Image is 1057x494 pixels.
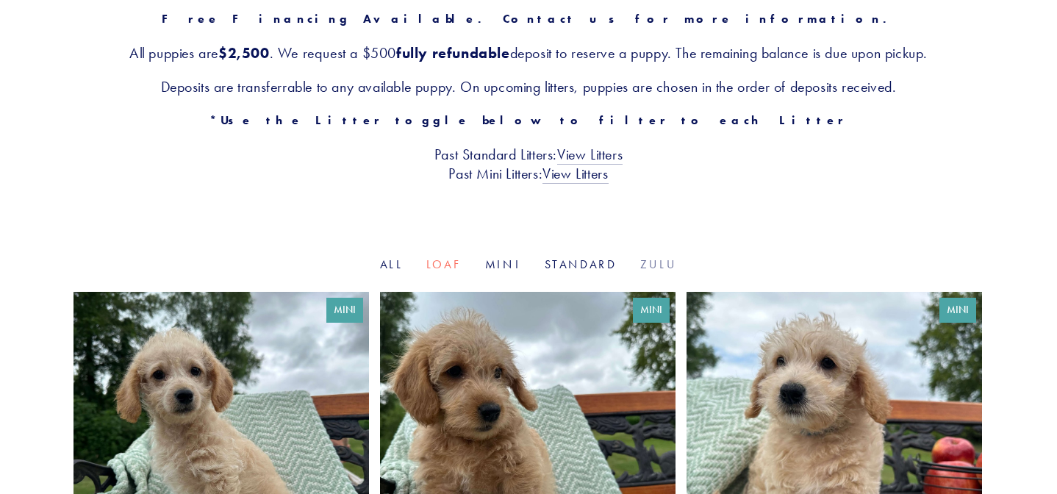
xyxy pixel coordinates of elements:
a: Mini [485,257,521,271]
a: View Litters [542,165,608,184]
h3: All puppies are . We request a $500 deposit to reserve a puppy. The remaining balance is due upon... [74,43,983,62]
a: All [380,257,403,271]
a: Zulu [640,257,677,271]
strong: $2,500 [218,44,270,62]
a: Loaf [426,257,462,271]
h3: Deposits are transferrable to any available puppy. On upcoming litters, puppies are chosen in the... [74,77,983,96]
h3: Past Standard Litters: Past Mini Litters: [74,145,983,183]
a: Standard [545,257,617,271]
strong: Free Financing Available. Contact us for more information. [162,12,896,26]
strong: fully refundable [396,44,510,62]
a: View Litters [557,146,623,165]
strong: *Use the Litter toggle below to filter to each Litter [209,113,847,127]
